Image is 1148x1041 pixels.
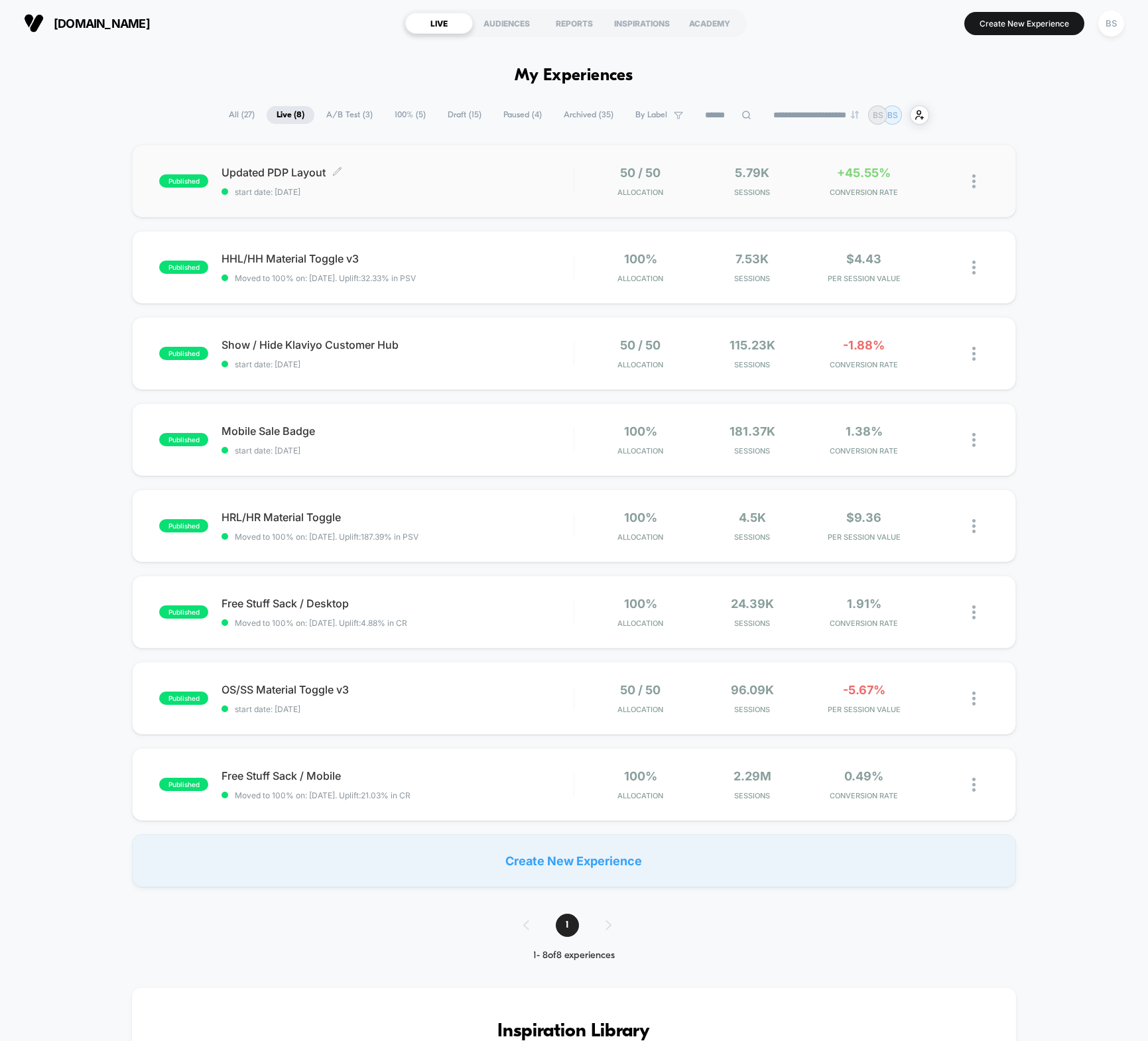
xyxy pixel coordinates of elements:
[617,188,663,197] span: Allocation
[222,597,574,610] span: Free Stuff Sack / Desktop
[159,519,208,532] span: published
[159,692,208,705] span: published
[554,106,623,124] span: Archived ( 35 )
[620,166,661,180] span: 50 / 50
[617,360,663,369] span: Allocation
[235,790,411,800] span: Moved to 100% on: [DATE] . Uplift: 21.03% in CR
[222,166,574,179] span: Updated PDP Layout
[222,424,574,438] span: Mobile Sale Badge
[159,778,208,791] span: published
[811,705,917,714] span: PER SESSION VALUE
[620,338,661,352] span: 50 / 50
[972,692,976,705] img: close
[54,17,150,31] span: [DOMAIN_NAME]
[972,519,976,533] img: close
[132,834,1016,887] div: Create New Experience
[617,619,663,628] span: Allocation
[1094,10,1128,37] button: BS
[222,187,574,197] span: start date: [DATE]
[1098,11,1124,36] div: BS
[515,66,633,86] h1: My Experiences
[159,433,208,446] span: published
[222,511,574,524] span: HRL/HR Material Toggle
[964,12,1084,35] button: Create New Experience
[235,273,416,283] span: Moved to 100% on: [DATE] . Uplift: 32.33% in PSV
[731,597,774,611] span: 24.39k
[811,791,917,800] span: CONVERSION RATE
[972,347,976,361] img: close
[267,106,314,124] span: Live ( 8 )
[222,769,574,782] span: Free Stuff Sack / Mobile
[700,274,805,283] span: Sessions
[733,769,771,783] span: 2.29M
[617,532,663,542] span: Allocation
[972,261,976,275] img: close
[608,13,676,34] div: INSPIRATIONS
[222,338,574,351] span: Show / Hide Klaviyo Customer Hub
[20,13,154,34] button: [DOMAIN_NAME]
[617,705,663,714] span: Allocation
[676,13,743,34] div: ACADEMY
[843,338,885,352] span: -1.88%
[811,274,917,283] span: PER SESSION VALUE
[700,705,805,714] span: Sessions
[222,359,574,369] span: start date: [DATE]
[811,188,917,197] span: CONVERSION RATE
[541,13,608,34] div: REPORTS
[219,106,265,124] span: All ( 27 )
[735,252,769,266] span: 7.53k
[972,433,976,447] img: close
[624,252,657,266] span: 100%
[700,791,805,800] span: Sessions
[24,13,44,33] img: Visually logo
[635,110,667,120] span: By Label
[972,605,976,619] img: close
[620,683,661,697] span: 50 / 50
[972,778,976,792] img: close
[235,532,418,542] span: Moved to 100% on: [DATE] . Uplift: 187.39% in PSV
[700,619,805,628] span: Sessions
[846,511,881,524] span: $9.36
[846,252,881,266] span: $4.43
[222,704,574,714] span: start date: [DATE]
[159,261,208,274] span: published
[873,110,883,120] p: BS
[159,174,208,188] span: published
[837,166,891,180] span: +45.55%
[617,274,663,283] span: Allocation
[700,446,805,456] span: Sessions
[510,950,638,961] div: 1 - 8 of 8 experiences
[847,597,881,611] span: 1.91%
[700,532,805,542] span: Sessions
[473,13,541,34] div: AUDIENCES
[843,683,885,697] span: -5.67%
[846,424,883,438] span: 1.38%
[316,106,383,124] span: A/B Test ( 3 )
[624,511,657,524] span: 100%
[159,347,208,360] span: published
[405,13,473,34] div: LIVE
[811,446,917,456] span: CONVERSION RATE
[222,446,574,456] span: start date: [DATE]
[617,446,663,456] span: Allocation
[972,174,976,188] img: close
[159,605,208,619] span: published
[739,511,766,524] span: 4.5k
[385,106,436,124] span: 100% ( 5 )
[730,424,775,438] span: 181.37k
[222,683,574,696] span: OS/SS Material Toggle v3
[851,111,859,119] img: end
[700,188,805,197] span: Sessions
[844,769,883,783] span: 0.49%
[700,360,805,369] span: Sessions
[438,106,491,124] span: Draft ( 15 )
[811,619,917,628] span: CONVERSION RATE
[556,914,579,937] span: 1
[735,166,769,180] span: 5.79k
[887,110,898,120] p: BS
[235,618,407,628] span: Moved to 100% on: [DATE] . Uplift: 4.88% in CR
[811,360,917,369] span: CONVERSION RATE
[624,424,657,438] span: 100%
[731,683,774,697] span: 96.09k
[811,532,917,542] span: PER SESSION VALUE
